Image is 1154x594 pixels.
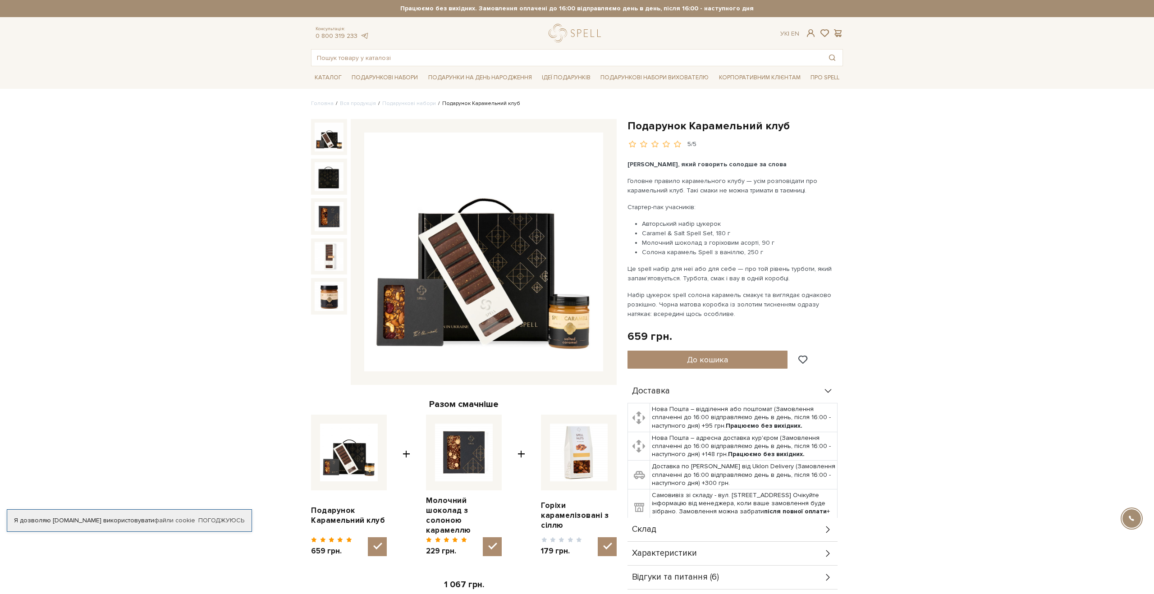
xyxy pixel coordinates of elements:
[650,461,838,489] td: Доставка по [PERSON_NAME] від Uklon Delivery (Замовлення сплаченні до 16:00 відправляємо день в д...
[7,516,252,525] div: Я дозволяю [DOMAIN_NAME] використовувати
[632,387,670,395] span: Доставка
[627,202,839,212] p: Стартер-пак учасників:
[311,546,352,556] span: 659 грн.
[650,432,838,461] td: Нова Пошта – адресна доставка кур'єром (Замовлення сплаченні до 16:00 відправляємо день в день, п...
[320,424,378,481] img: Подарунок Карамельний клуб
[426,496,502,535] a: Молочний шоколад з солоною карамеллю
[316,32,357,40] a: 0 800 319 233
[315,162,343,191] img: Подарунок Карамельний клуб
[311,5,843,13] strong: Працюємо без вихідних. Замовлення оплачені до 16:00 відправляємо день в день, після 16:00 - насту...
[788,30,789,37] span: |
[549,24,605,42] a: logo
[687,355,728,365] span: До кошика
[403,415,410,557] span: +
[311,100,334,107] a: Головна
[360,32,369,40] a: telegram
[822,50,843,66] button: Пошук товару у каталозі
[627,264,839,283] p: Це spell набір для неї або для себе — про той рівень турботи, який запам’ятовується. Турбота, сма...
[627,160,787,168] b: [PERSON_NAME], який говорить солодше за слова
[444,580,484,590] span: 1 067 грн.
[764,507,827,515] b: після повної оплати
[726,422,802,430] b: Працюємо без вихідних.
[348,71,421,85] a: Подарункові набори
[807,71,843,85] a: Про Spell
[364,133,603,371] img: Подарунок Карамельний клуб
[315,202,343,231] img: Подарунок Карамельний клуб
[425,71,536,85] a: Подарунки на День народження
[315,123,343,151] img: Подарунок Карамельний клуб
[642,238,839,247] li: Молочний шоколад з горіховим асорті, 90 г
[632,573,719,581] span: Відгуки та питання (6)
[315,282,343,311] img: Подарунок Карамельний клуб
[316,26,369,32] span: Консультація:
[728,450,805,458] b: Працюємо без вихідних.
[340,100,376,107] a: Вся продукція
[311,71,345,85] a: Каталог
[627,351,788,369] button: До кошика
[541,501,617,530] a: Горіхи карамелізовані з сіллю
[154,516,195,524] a: файли cookie
[517,415,525,557] span: +
[715,70,804,85] a: Корпоративним клієнтам
[632,549,697,557] span: Характеристики
[315,242,343,271] img: Подарунок Карамельний клуб
[311,50,822,66] input: Пошук товару у каталозі
[642,247,839,257] li: Солона карамель Spell з ваніллю, 250 г
[642,219,839,228] li: Авторський набір цукерок
[642,228,839,238] li: Caramel & Salt Spell Set, 180 г
[627,290,839,319] p: Набір цукерок spell солона карамель смакує та виглядає однаково розкішно. Чорна матова коробка із...
[311,506,387,525] a: Подарунок Карамельний клуб
[627,176,839,195] p: Головне правило карамельного клубу — усім розповідати про карамельний клуб. Такі смаки не можна т...
[650,489,838,526] td: Самовивіз зі складу - вул. [STREET_ADDRESS] Очікуйте інформацію від менеджера, коли ваше замовлен...
[632,525,656,534] span: Склад
[538,71,594,85] a: Ідеї подарунків
[627,119,843,133] h1: Подарунок Карамельний клуб
[435,424,493,481] img: Молочний шоколад з солоною карамеллю
[382,100,436,107] a: Подарункові набори
[687,140,696,149] div: 5/5
[597,70,712,85] a: Подарункові набори вихователю
[550,424,608,481] img: Горіхи карамелізовані з сіллю
[426,546,467,556] span: 229 грн.
[198,516,244,525] a: Погоджуюсь
[791,30,799,37] a: En
[311,398,617,410] div: Разом смачніше
[436,100,520,108] li: Подарунок Карамельний клуб
[780,30,799,38] div: Ук
[541,546,582,556] span: 179 грн.
[650,403,838,432] td: Нова Пошта – відділення або поштомат (Замовлення сплаченні до 16:00 відправляємо день в день, піс...
[627,329,672,343] div: 659 грн.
